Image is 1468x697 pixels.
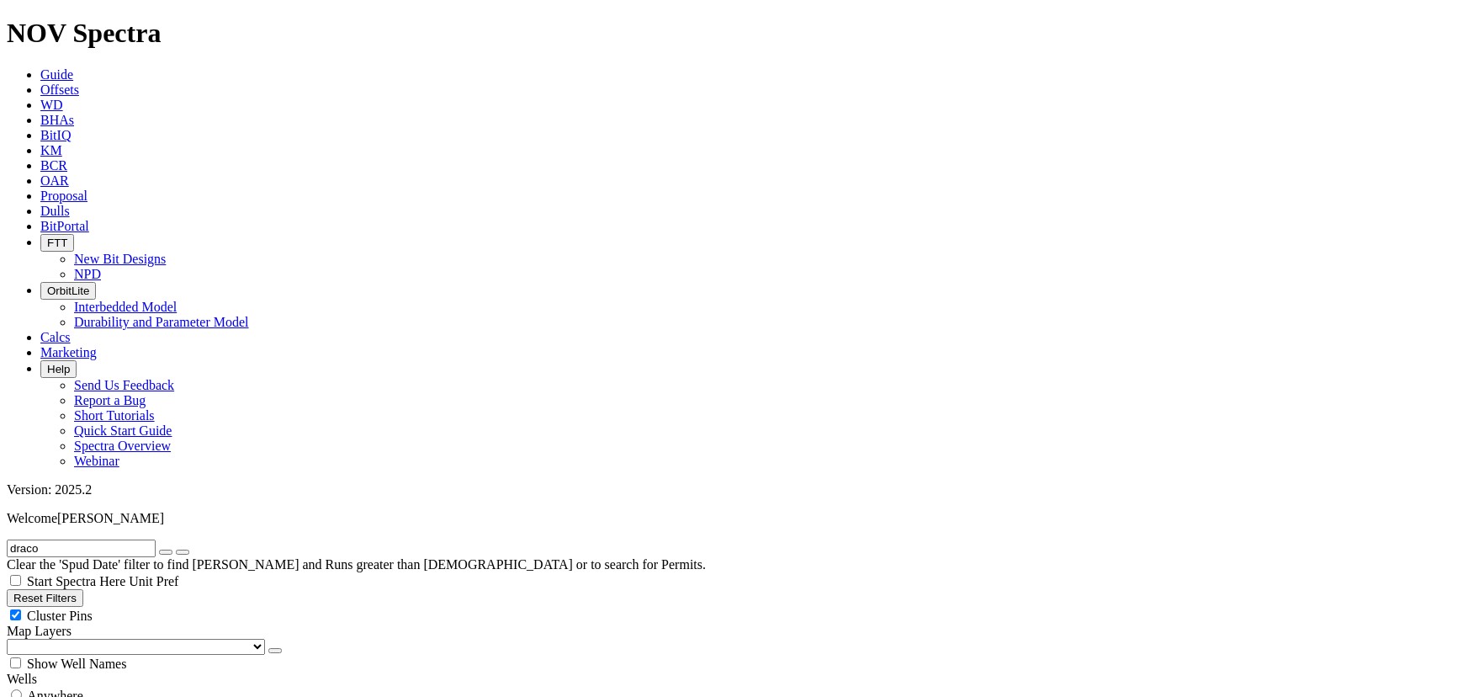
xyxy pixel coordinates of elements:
[7,589,83,607] button: Reset Filters
[74,378,174,392] a: Send Us Feedback
[57,511,164,525] span: [PERSON_NAME]
[74,267,101,281] a: NPD
[47,285,89,297] span: OrbitLite
[47,363,70,375] span: Help
[40,98,63,112] a: WD
[7,624,72,638] span: Map Layers
[47,237,67,249] span: FTT
[7,540,156,557] input: Search
[74,408,155,423] a: Short Tutorials
[27,657,126,671] span: Show Well Names
[27,609,93,623] span: Cluster Pins
[40,82,79,97] a: Offsets
[40,234,74,252] button: FTT
[129,574,178,588] span: Unit Pref
[7,18,1461,49] h1: NOV Spectra
[40,204,70,218] a: Dulls
[74,454,119,468] a: Webinar
[74,439,171,453] a: Spectra Overview
[40,128,71,142] a: BitIQ
[7,672,1461,687] div: Wells
[74,315,249,329] a: Durability and Parameter Model
[7,511,1461,526] p: Welcome
[74,300,177,314] a: Interbedded Model
[7,557,706,572] span: Clear the 'Spud Date' filter to find [PERSON_NAME] and Runs greater than [DEMOGRAPHIC_DATA] or to...
[40,330,71,344] a: Calcs
[74,252,166,266] a: New Bit Designs
[40,158,67,173] a: BCR
[74,423,172,438] a: Quick Start Guide
[7,482,1461,497] div: Version: 2025.2
[40,360,77,378] button: Help
[40,143,62,157] a: KM
[40,113,74,127] a: BHAs
[40,282,96,300] button: OrbitLite
[40,67,73,82] a: Guide
[27,574,125,588] span: Start Spectra Here
[74,393,146,407] a: Report a Bug
[40,345,97,359] a: Marketing
[40,219,89,233] a: BitPortal
[40,173,69,188] a: OAR
[10,575,21,586] input: Start Spectra Here
[40,189,87,203] a: Proposal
